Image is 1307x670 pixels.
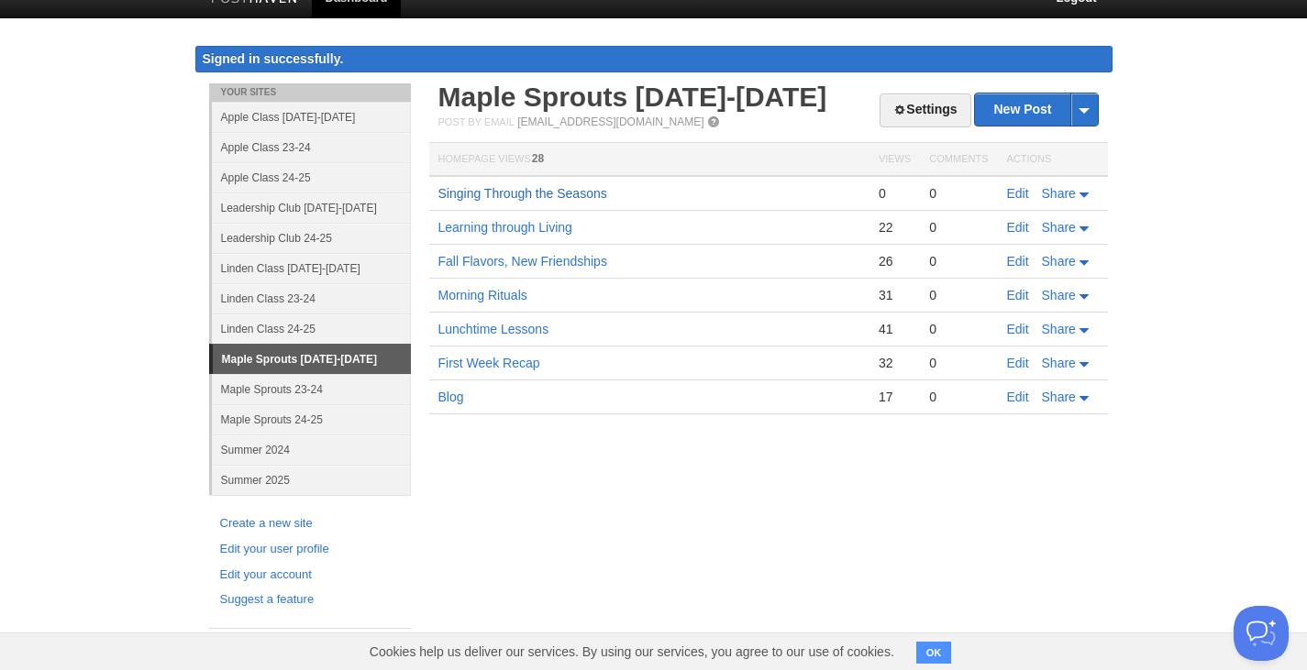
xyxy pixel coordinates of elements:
[220,514,400,533] a: Create a new site
[212,434,411,465] a: Summer 2024
[879,355,911,371] div: 32
[212,162,411,192] a: Apple Class 24-25
[929,287,988,303] div: 0
[1234,606,1289,661] iframe: Help Scout Beacon - Open
[195,46,1113,72] div: Signed in successfully.
[220,590,400,610] a: Suggest a feature
[879,253,911,269] div: 26
[929,389,988,405] div: 0
[869,143,920,177] th: Views
[975,93,1097,126] a: New Post
[517,115,703,128] a: [EMAIL_ADDRESS][DOMAIN_NAME]
[880,93,970,127] a: Settings
[929,355,988,371] div: 0
[532,152,544,165] span: 28
[998,143,1108,177] th: Actions
[220,566,400,585] a: Edit your account
[1042,322,1076,336] span: Share
[1007,390,1029,404] a: Edit
[438,356,540,370] a: First Week Recap
[929,219,988,236] div: 0
[209,83,411,102] li: Your Sites
[1042,356,1076,370] span: Share
[438,254,607,269] a: Fall Flavors, New Friendships
[429,143,869,177] th: Homepage Views
[220,540,400,559] a: Edit your user profile
[879,219,911,236] div: 22
[1042,390,1076,404] span: Share
[212,313,411,344] a: Linden Class 24-25
[438,322,549,336] a: Lunchtime Lessons
[212,223,411,253] a: Leadership Club 24-25
[1007,322,1029,336] a: Edit
[1007,220,1029,235] a: Edit
[351,633,913,670] span: Cookies help us deliver our services. By using our services, you agree to our use of cookies.
[879,321,911,337] div: 41
[1007,356,1029,370] a: Edit
[212,465,411,495] a: Summer 2025
[438,82,827,112] a: Maple Sprouts [DATE]-[DATE]
[879,287,911,303] div: 31
[438,186,607,201] a: Singing Through the Seasons
[879,185,911,202] div: 0
[438,288,527,302] a: Morning Rituals
[438,116,515,127] span: Post by Email
[1042,254,1076,269] span: Share
[212,132,411,162] a: Apple Class 23-24
[212,192,411,223] a: Leadership Club [DATE]-[DATE]
[929,321,988,337] div: 0
[1007,288,1029,302] a: Edit
[929,185,988,202] div: 0
[929,253,988,269] div: 0
[438,390,464,404] a: Blog
[1007,254,1029,269] a: Edit
[1042,220,1076,235] span: Share
[920,143,997,177] th: Comments
[1007,186,1029,201] a: Edit
[212,404,411,434] a: Maple Sprouts 24-25
[212,374,411,404] a: Maple Sprouts 23-24
[212,253,411,283] a: Linden Class [DATE]-[DATE]
[1042,186,1076,201] span: Share
[213,345,411,374] a: Maple Sprouts [DATE]-[DATE]
[916,642,952,664] button: OK
[879,389,911,405] div: 17
[1042,288,1076,302] span: Share
[212,102,411,132] a: Apple Class [DATE]-[DATE]
[212,283,411,313] a: Linden Class 23-24
[438,220,572,235] a: Learning through Living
